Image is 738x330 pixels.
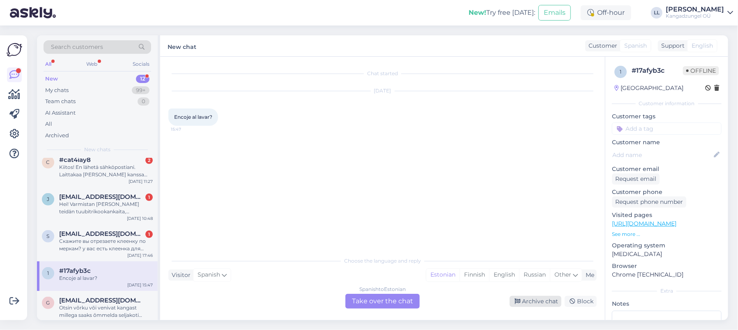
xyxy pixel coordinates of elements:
[612,122,722,135] input: Add a tag
[59,304,153,319] div: Otsin võrku või venivat kangast millega saaks õmmelda seljakoti külge pudelihoidja?
[614,84,683,92] div: [GEOGRAPHIC_DATA]
[44,59,53,69] div: All
[581,5,631,20] div: Off-hour
[612,250,722,258] p: [MEDICAL_DATA]
[145,157,153,164] div: 2
[612,196,686,208] div: Request phone number
[612,300,722,308] p: Notes
[85,59,99,69] div: Web
[510,296,561,307] div: Archive chat
[359,286,406,293] div: Spanish to Estonian
[46,300,50,306] span: g
[612,188,722,196] p: Customer phone
[469,9,486,16] b: New!
[168,40,196,51] label: New chat
[624,42,647,50] span: Spanish
[47,233,50,239] span: s
[131,59,151,69] div: Socials
[666,6,733,19] a: [PERSON_NAME]Kangadzungel OÜ
[651,7,662,18] div: LL
[47,270,49,276] span: 1
[45,75,58,83] div: New
[469,8,535,18] div: Try free [DATE]:
[129,178,153,185] div: [DATE] 11:27
[612,138,722,147] p: Customer name
[612,211,722,219] p: Visited pages
[198,270,220,279] span: Spanish
[168,271,191,279] div: Visitor
[45,86,69,95] div: My chats
[612,241,722,250] p: Operating system
[45,132,69,140] div: Archived
[519,269,550,281] div: Russian
[620,69,621,75] span: 1
[582,271,594,279] div: Me
[612,262,722,270] p: Browser
[46,159,50,165] span: c
[136,75,149,83] div: 12
[45,120,52,128] div: All
[47,196,49,202] span: j
[168,87,597,95] div: [DATE]
[612,231,722,238] p: See more ...
[565,296,597,307] div: Block
[128,319,153,325] div: [DATE] 13:23
[59,297,145,304] span: ggerlipm@gmail.com
[84,146,110,153] span: New chats
[683,66,719,75] span: Offline
[658,42,685,50] div: Support
[45,109,76,117] div: AI Assistant
[59,275,153,282] div: Encoje al lavar?
[692,42,713,50] span: English
[554,271,571,278] span: Other
[612,100,722,107] div: Customer information
[168,70,597,77] div: Chat started
[612,150,712,159] input: Add name
[59,201,153,215] div: Hei! Varmistan [PERSON_NAME] teidän tuubitrikookankaita, [PERSON_NAME] [PERSON_NAME] on ilmoitett...
[489,269,519,281] div: English
[7,42,22,58] img: Askly Logo
[138,97,149,106] div: 0
[538,5,571,21] button: Emails
[45,97,76,106] div: Team chats
[59,156,91,164] span: #cat4iay8
[174,114,212,120] span: Encoje al lavar?
[612,270,722,279] p: Chrome [TECHNICAL_ID]
[632,66,683,76] div: # 17afyb3c
[345,294,420,309] div: Take over the chat
[612,173,660,185] div: Request email
[168,257,597,265] div: Choose the language and reply
[612,220,676,227] a: [URL][DOMAIN_NAME]
[666,6,724,13] div: [PERSON_NAME]
[426,269,460,281] div: Estonian
[127,252,153,258] div: [DATE] 17:46
[127,215,153,222] div: [DATE] 10:48
[171,126,202,132] span: 15:47
[127,282,153,288] div: [DATE] 15:47
[612,112,722,121] p: Customer tags
[59,238,153,252] div: Cкажите вы отрезаете клеенку по меркам? у вас есть клеенка для ресторанов ( как подложка) для про...
[59,193,145,201] span: johannabergman29@gmail.com
[132,86,149,95] div: 99+
[585,42,617,50] div: Customer
[59,230,145,238] span: servicedesignest@gmail.com
[145,231,153,238] div: 1
[666,13,724,19] div: Kangadzungel OÜ
[145,194,153,201] div: 1
[460,269,489,281] div: Finnish
[59,267,91,275] span: #17afyb3c
[612,165,722,173] p: Customer email
[612,287,722,295] div: Extra
[59,164,153,178] div: Kiitos! En lähetä sähköpostiani. Laittakaa [PERSON_NAME] kanssa ehdotuksia miten sitä voi käyttää...
[51,43,103,51] span: Search customers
